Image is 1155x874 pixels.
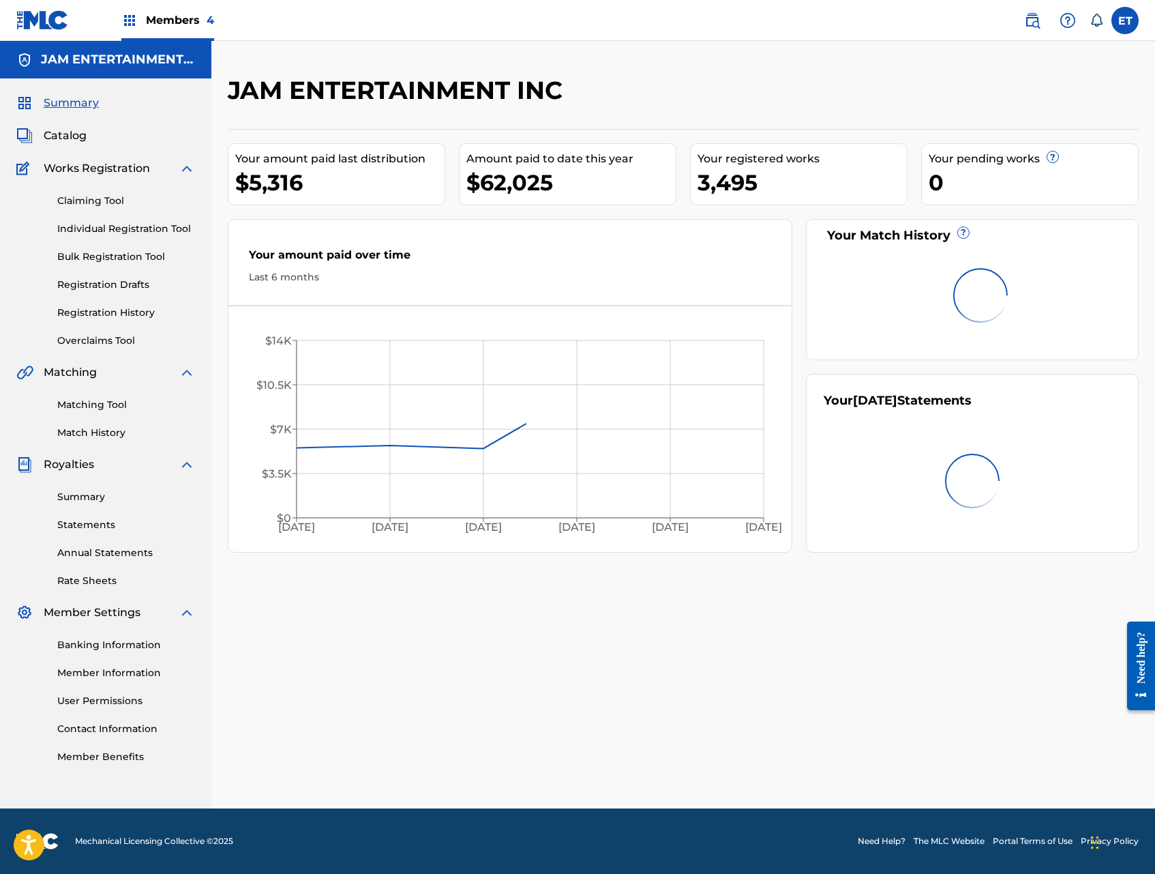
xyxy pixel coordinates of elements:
span: Summary [44,95,99,111]
div: Your registered works [697,151,907,167]
img: expand [179,604,195,621]
tspan: $7K [270,423,292,436]
tspan: [DATE] [746,521,783,534]
tspan: $14K [265,334,292,347]
a: Banking Information [57,638,195,652]
span: Matching [44,364,97,381]
div: $62,025 [466,167,676,198]
tspan: [DATE] [372,521,408,534]
iframe: Resource Center [1117,611,1155,720]
img: expand [179,364,195,381]
tspan: $10.5K [256,379,292,392]
img: Accounts [16,52,33,68]
tspan: [DATE] [558,521,595,534]
a: Claiming Tool [57,194,195,208]
a: Individual Registration Tool [57,222,195,236]
div: Drag [1091,822,1099,863]
a: Privacy Policy [1081,835,1139,847]
span: [DATE] [853,393,897,408]
div: User Menu [1111,7,1139,34]
div: $5,316 [235,167,445,198]
span: Works Registration [44,160,150,177]
tspan: [DATE] [652,521,689,534]
img: Member Settings [16,604,33,621]
tspan: [DATE] [278,521,315,534]
span: ? [958,227,969,238]
a: Summary [57,490,195,504]
img: MLC Logo [16,10,69,30]
h2: JAM ENTERTAINMENT INC [228,75,569,106]
div: 3,495 [697,167,907,198]
img: help [1060,12,1076,29]
tspan: $0 [277,512,291,525]
div: Notifications [1090,14,1103,27]
a: Need Help? [858,835,905,847]
a: User Permissions [57,694,195,708]
div: Your amount paid last distribution [235,151,445,167]
div: Your Statements [824,392,972,410]
span: Mechanical Licensing Collective © 2025 [75,835,233,847]
img: logo [16,833,59,849]
div: Your pending works [929,151,1138,167]
tspan: [DATE] [465,521,502,534]
a: Annual Statements [57,546,195,560]
span: Royalties [44,456,94,473]
div: Your Match History [824,227,1122,245]
a: Portal Terms of Use [993,835,1072,847]
a: The MLC Website [914,835,985,847]
a: Member Benefits [57,750,195,764]
div: Help [1054,7,1081,34]
img: preloader [945,260,1016,331]
a: Bulk Registration Tool [57,250,195,264]
div: Last 6 months [249,270,771,285]
div: Your amount paid over time [249,247,771,270]
img: Matching [16,364,33,381]
div: Amount paid to date this year [466,151,676,167]
span: Catalog [44,128,87,144]
img: expand [179,456,195,473]
a: SummarySummary [16,95,99,111]
img: expand [179,160,195,177]
tspan: $3.5K [262,467,292,480]
div: 0 [929,167,1138,198]
span: ? [1047,151,1058,162]
img: Summary [16,95,33,111]
h5: JAM ENTERTAINMENT INC [41,52,195,68]
a: Overclaims Tool [57,334,195,348]
a: Public Search [1019,7,1046,34]
img: preloader [937,446,1008,516]
a: Match History [57,426,195,440]
a: CatalogCatalog [16,128,87,144]
a: Statements [57,518,195,532]
span: Member Settings [44,604,140,621]
iframe: Chat Widget [1087,809,1155,874]
img: search [1024,12,1040,29]
a: Member Information [57,666,195,680]
a: Registration History [57,306,195,320]
img: Top Rightsholders [121,12,138,29]
span: 4 [207,14,214,27]
span: Members [146,12,214,28]
a: Registration Drafts [57,278,195,292]
img: Catalog [16,128,33,144]
img: Works Registration [16,160,34,177]
a: Rate Sheets [57,574,195,588]
a: Matching Tool [57,398,195,412]
img: Royalties [16,456,33,473]
a: Contact Information [57,722,195,736]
